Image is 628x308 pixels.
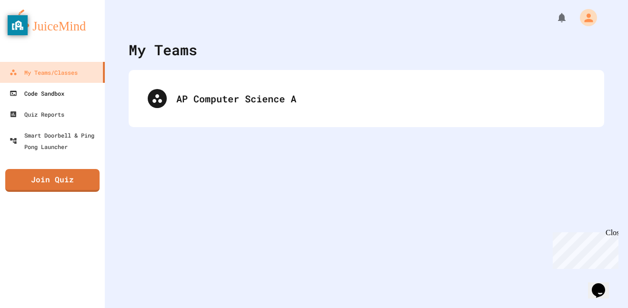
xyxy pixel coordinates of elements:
div: AP Computer Science A [176,91,585,106]
div: My Teams [129,39,197,60]
div: My Notifications [538,10,570,26]
button: privacy banner [8,15,28,35]
div: My Teams/Classes [10,67,78,78]
a: Join Quiz [5,169,100,192]
div: Chat with us now!Close [4,4,66,60]
div: Smart Doorbell & Ping Pong Launcher [10,129,101,152]
div: AP Computer Science A [138,79,595,118]
div: Code Sandbox [10,88,64,99]
img: logo-orange.svg [10,10,95,34]
iframe: chat widget [549,229,618,269]
iframe: chat widget [588,270,618,298]
div: My Account [570,7,599,29]
div: Quiz Reports [10,109,64,120]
